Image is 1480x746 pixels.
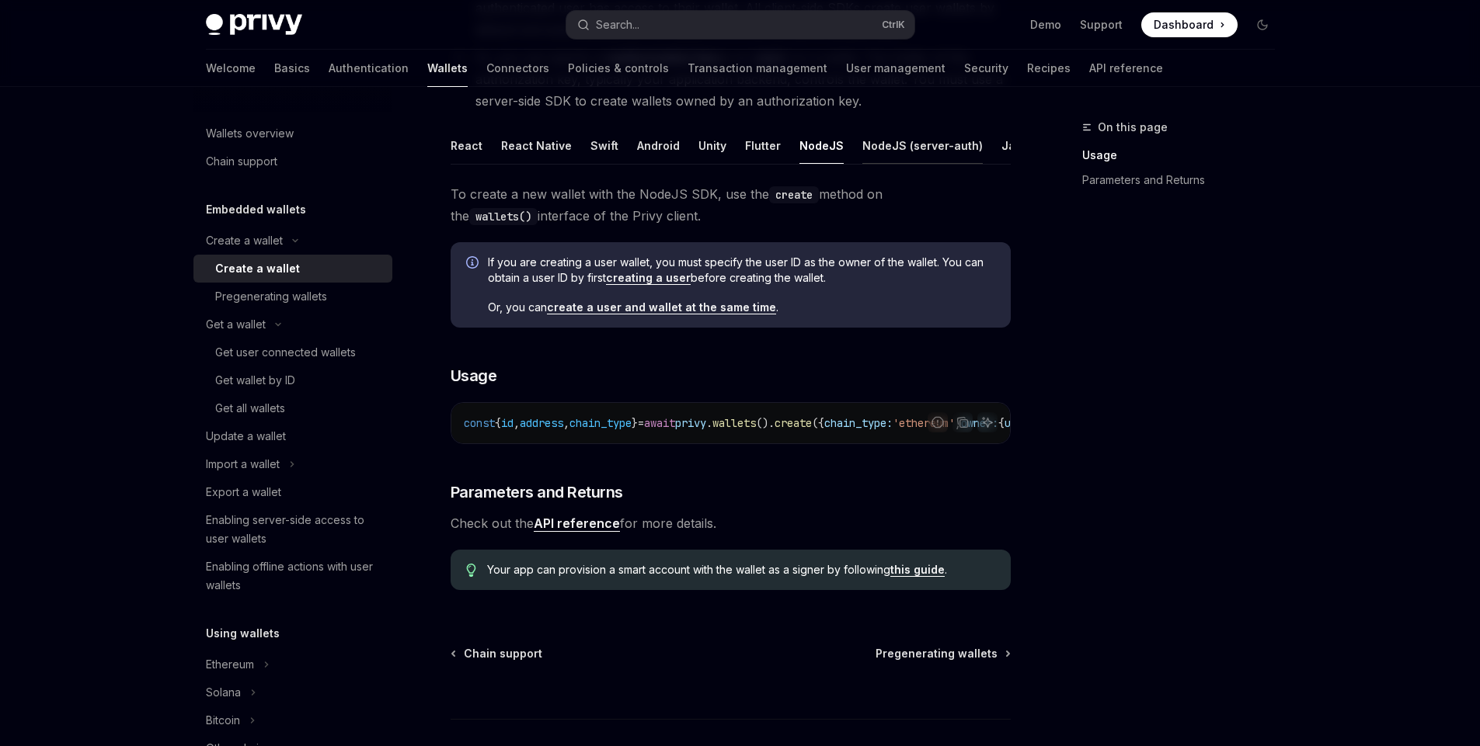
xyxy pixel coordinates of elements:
div: Ethereum [206,655,254,674]
span: Parameters and Returns [451,481,623,503]
a: Chain support [452,646,542,661]
div: React Native [501,127,572,164]
div: Enabling server-side access to user wallets [206,511,383,548]
a: Enabling offline actions with user wallets [193,553,392,599]
span: . [706,416,712,430]
div: Bitcoin [206,711,240,730]
div: Search... [596,16,639,34]
span: wallets [712,416,756,430]
a: Recipes [1027,50,1071,87]
span: 'ethereum' [893,416,955,430]
a: Basics [274,50,310,87]
a: Security [964,50,1008,87]
span: ({ [812,416,824,430]
span: If you are creating a user wallet, you must specify the user ID as the owner of the wallet. You c... [488,255,995,286]
span: Check out the for more details. [451,512,1011,534]
div: Android [637,127,680,164]
button: Ask AI [977,412,998,432]
a: Get all wallets [193,394,392,422]
a: Parameters and Returns [1082,168,1287,193]
span: Chain support [464,646,542,661]
span: await [644,416,675,430]
span: , [514,416,520,430]
a: Support [1080,17,1123,33]
button: Toggle Solana section [193,678,392,706]
a: Enabling server-side access to user wallets [193,506,392,553]
button: Toggle Get a wallet section [193,311,392,338]
div: Pregenerating wallets [215,287,327,306]
span: (). [756,416,775,430]
div: Solana [206,683,241,702]
a: Dashboard [1141,12,1238,37]
div: Get wallet by ID [215,371,295,390]
div: Import a wallet [206,455,280,474]
span: chain_type: [824,416,893,430]
a: Wallets overview [193,120,392,147]
a: Welcome [206,50,256,87]
button: Toggle Import a wallet section [193,450,392,478]
a: API reference [1089,50,1163,87]
a: User management [846,50,945,87]
button: Open search [566,11,914,39]
code: create [769,186,819,203]
div: React [451,127,482,164]
a: Pregenerating wallets [193,283,392,311]
span: user_id: [1005,416,1054,430]
div: NodeJS (server-auth) [862,127,983,164]
span: Ctrl K [882,19,905,31]
img: dark logo [206,14,302,36]
span: const [464,416,495,430]
div: Swift [590,127,618,164]
a: creating a user [606,271,691,285]
a: Create a wallet [193,255,392,283]
div: Java [1001,127,1029,164]
button: Toggle Ethereum section [193,651,392,678]
a: Get wallet by ID [193,366,392,394]
h5: Using wallets [206,624,280,643]
span: To create a new wallet with the NodeJS SDK, use the method on the interface of the Privy client. [451,183,1011,227]
span: Or, you can . [488,300,995,315]
div: Chain support [206,152,277,171]
a: Wallets [427,50,468,87]
span: On this page [1098,118,1168,137]
a: API reference [534,515,620,532]
h5: Embedded wallets [206,200,306,219]
code: wallets() [469,208,538,225]
span: Usage [451,365,497,387]
div: Create a wallet [215,259,300,278]
a: Demo [1030,17,1061,33]
div: Wallets overview [206,124,294,143]
a: Authentication [329,50,409,87]
span: Your app can provision a smart account with the wallet as a signer by following . [487,562,994,578]
span: } [632,416,638,430]
span: Pregenerating wallets [876,646,998,661]
svg: Tip [466,564,477,578]
div: Export a wallet [206,483,281,501]
span: , [563,416,569,430]
a: Update a wallet [193,422,392,450]
span: { [998,416,1005,430]
div: Enabling offline actions with user wallets [206,557,383,595]
a: Usage [1082,143,1287,168]
span: Dashboard [1154,17,1214,33]
svg: Info [466,256,482,272]
button: Toggle Bitcoin section [193,706,392,734]
div: Create a wallet [206,231,283,250]
span: id [501,416,514,430]
span: privy [675,416,706,430]
a: Transaction management [688,50,827,87]
span: { [495,416,501,430]
span: address [520,416,563,430]
a: Connectors [486,50,549,87]
button: Toggle dark mode [1250,12,1275,37]
a: Pregenerating wallets [876,646,1009,661]
a: this guide [890,563,945,577]
div: Update a wallet [206,427,286,446]
span: = [638,416,644,430]
div: Unity [698,127,726,164]
span: chain_type [569,416,632,430]
button: Toggle Create a wallet section [193,227,392,255]
button: Copy the contents from the code block [952,412,973,432]
a: Get user connected wallets [193,338,392,366]
div: Get a wallet [206,315,266,334]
